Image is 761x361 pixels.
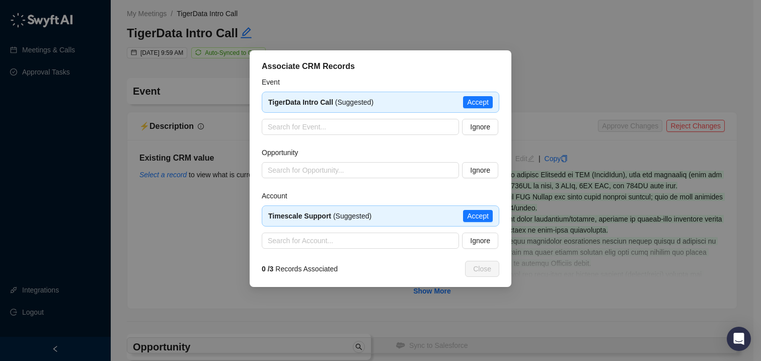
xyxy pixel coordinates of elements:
[727,327,751,351] div: Open Intercom Messenger
[463,210,493,222] button: Accept
[462,162,498,178] button: Ignore
[470,121,490,132] span: Ignore
[467,97,489,108] span: Accept
[465,261,499,277] button: Close
[262,263,338,274] span: Records Associated
[268,212,331,220] strong: Timescale Support
[262,265,273,273] strong: 0 / 3
[470,235,490,246] span: Ignore
[262,147,305,158] label: Opportunity
[262,190,294,201] label: Account
[268,98,333,106] strong: TigerData Intro Call
[262,77,287,88] label: Event
[268,212,371,220] span: (Suggested)
[268,98,373,106] span: (Suggested)
[462,233,498,249] button: Ignore
[470,165,490,176] span: Ignore
[462,119,498,135] button: Ignore
[262,60,499,73] div: Associate CRM Records
[467,210,489,222] span: Accept
[463,96,493,108] button: Accept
